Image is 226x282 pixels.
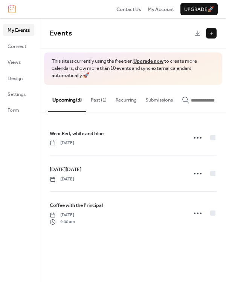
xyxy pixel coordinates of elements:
span: Upgrade 🚀 [184,6,214,13]
button: Recurring [111,85,141,111]
a: Connect [3,40,34,52]
span: Settings [8,91,26,98]
button: Submissions [141,85,177,111]
span: Wear Red, white and blue [50,130,104,137]
button: Upcoming (3) [48,85,86,112]
span: 9:00 am [50,219,75,225]
a: Upgrade now [133,56,163,66]
span: My Events [8,26,30,34]
span: My Account [148,6,174,13]
a: Wear Red, white and blue [50,129,104,138]
span: [DATE] [50,212,75,219]
a: Form [3,104,34,116]
span: Connect [8,43,26,50]
a: Settings [3,88,34,100]
span: [DATE] [50,140,74,146]
span: This site is currently using the free tier. to create more calendars, show more than 10 events an... [52,58,215,79]
a: My Account [148,5,174,13]
a: [DATE][DATE] [50,165,81,174]
button: Upgrade🚀 [180,3,218,15]
a: Coffee with the Principal [50,201,103,210]
span: [DATE][DATE] [50,166,81,173]
span: [DATE] [50,176,74,183]
span: Views [8,59,21,66]
span: Form [8,106,19,114]
a: Design [3,72,34,84]
span: Events [50,26,72,40]
span: Design [8,75,23,82]
a: Views [3,56,34,68]
a: My Events [3,24,34,36]
a: Contact Us [116,5,141,13]
span: Contact Us [116,6,141,13]
img: logo [8,5,16,13]
button: Past (1) [86,85,111,111]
